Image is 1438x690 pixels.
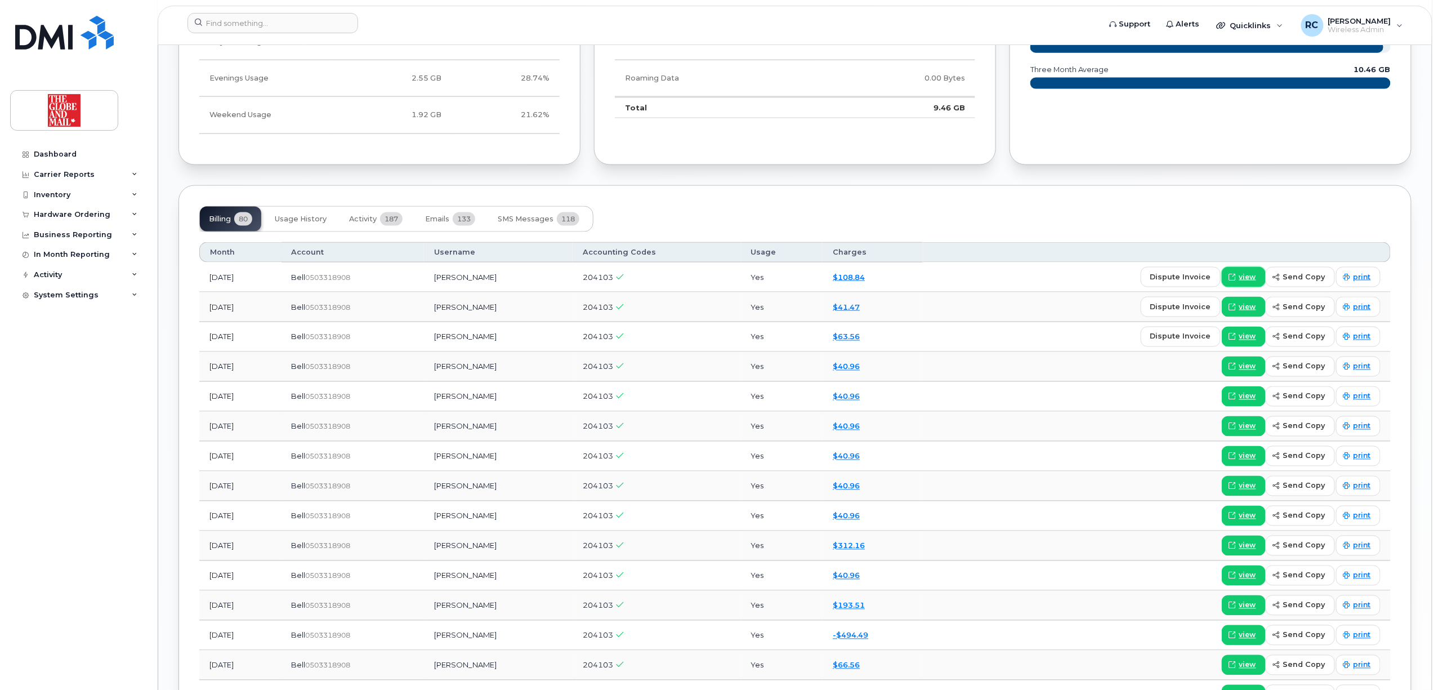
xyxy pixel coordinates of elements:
span: view [1239,421,1256,431]
td: Total [615,97,817,118]
span: view [1239,451,1256,461]
td: Yes [741,531,823,561]
span: 204103 [583,452,613,461]
button: send copy [1266,446,1335,466]
td: [DATE] [199,501,282,531]
span: send copy [1283,630,1325,640]
td: [PERSON_NAME] [424,262,573,292]
span: [PERSON_NAME] [1328,16,1391,25]
span: Bell [292,392,306,401]
span: print [1354,391,1371,402]
span: 204103 [583,332,613,341]
td: [DATE] [199,322,282,352]
td: 28.74% [452,60,560,97]
button: dispute invoice [1141,267,1221,287]
button: send copy [1266,327,1335,347]
span: 0503318908 [306,393,351,401]
td: [DATE] [199,352,282,382]
span: send copy [1283,540,1325,551]
button: send copy [1266,476,1335,496]
td: Yes [741,561,823,591]
tr: Weekdays from 6:00pm to 8:00am [199,60,560,97]
span: print [1354,541,1371,551]
span: Bell [292,661,306,670]
span: print [1354,511,1371,521]
span: dispute invoice [1150,301,1211,312]
span: view [1239,362,1256,372]
span: 204103 [583,302,613,311]
span: send copy [1283,361,1325,372]
td: [PERSON_NAME] [424,322,573,352]
span: Usage History [275,215,327,224]
span: send copy [1283,660,1325,670]
span: view [1239,481,1256,491]
a: Support [1102,13,1159,35]
td: [PERSON_NAME] [424,651,573,680]
td: Evenings Usage [199,60,332,97]
span: print [1354,571,1371,581]
span: view [1239,571,1256,581]
td: [DATE] [199,382,282,412]
span: Alerts [1176,19,1200,30]
span: send copy [1283,570,1325,581]
td: [PERSON_NAME] [424,292,573,322]
span: 0503318908 [306,333,351,341]
span: Quicklinks [1230,21,1271,30]
span: send copy [1283,600,1325,611]
span: view [1239,272,1256,282]
td: 1.92 GB [332,97,452,133]
span: view [1239,332,1256,342]
span: print [1354,600,1371,611]
span: Bell [292,482,306,491]
td: [PERSON_NAME] [424,382,573,412]
span: Activity [349,215,377,224]
span: Wireless Admin [1328,25,1391,34]
text: 10.46 GB [1354,65,1391,74]
td: [DATE] [199,531,282,561]
span: Bell [292,452,306,461]
td: [PERSON_NAME] [424,501,573,531]
span: 0503318908 [306,512,351,520]
span: 204103 [583,601,613,610]
span: Emails [425,215,449,224]
span: send copy [1283,510,1325,521]
span: print [1354,272,1371,282]
td: Yes [741,501,823,531]
span: view [1239,391,1256,402]
span: print [1354,630,1371,640]
span: Bell [292,362,306,371]
td: [PERSON_NAME] [424,442,573,471]
span: view [1239,660,1256,670]
span: dispute invoice [1150,331,1211,342]
td: [DATE] [199,292,282,322]
a: print [1336,595,1381,616]
td: Yes [741,651,823,680]
button: send copy [1266,566,1335,586]
span: 204103 [583,422,613,431]
a: view [1222,506,1266,526]
a: $108.84 [833,273,865,282]
a: view [1222,357,1266,377]
a: view [1222,476,1266,496]
button: send copy [1266,357,1335,377]
span: 187 [380,212,403,226]
a: print [1336,267,1381,287]
span: Bell [292,273,306,282]
span: Bell [292,571,306,580]
span: dispute invoice [1150,271,1211,282]
a: $40.96 [833,422,860,431]
td: Yes [741,591,823,621]
span: Bell [292,631,306,640]
a: -$494.49 [833,631,868,640]
a: view [1222,327,1266,347]
span: print [1354,362,1371,372]
span: send copy [1283,421,1325,431]
a: view [1222,446,1266,466]
span: 204103 [583,362,613,371]
td: Yes [741,471,823,501]
a: print [1336,476,1381,496]
span: send copy [1283,391,1325,402]
a: print [1336,446,1381,466]
td: Yes [741,621,823,651]
td: [PERSON_NAME] [424,561,573,591]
